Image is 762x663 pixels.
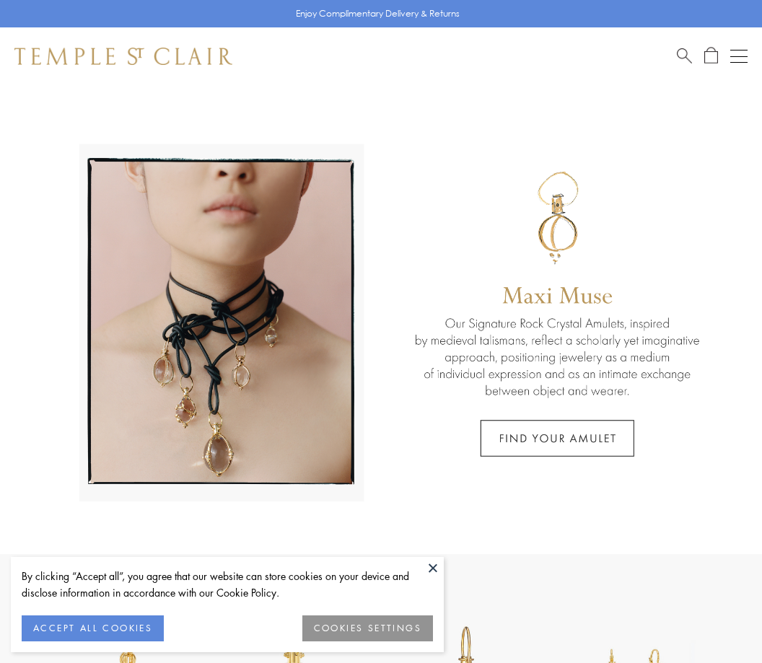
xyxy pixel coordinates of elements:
[690,595,748,649] iframe: Gorgias live chat messenger
[704,47,718,65] a: Open Shopping Bag
[677,47,692,65] a: Search
[22,615,164,641] button: ACCEPT ALL COOKIES
[302,615,433,641] button: COOKIES SETTINGS
[730,48,748,65] button: Open navigation
[22,568,433,601] div: By clicking “Accept all”, you agree that our website can store cookies on your device and disclos...
[296,6,460,21] p: Enjoy Complimentary Delivery & Returns
[14,48,232,65] img: Temple St. Clair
